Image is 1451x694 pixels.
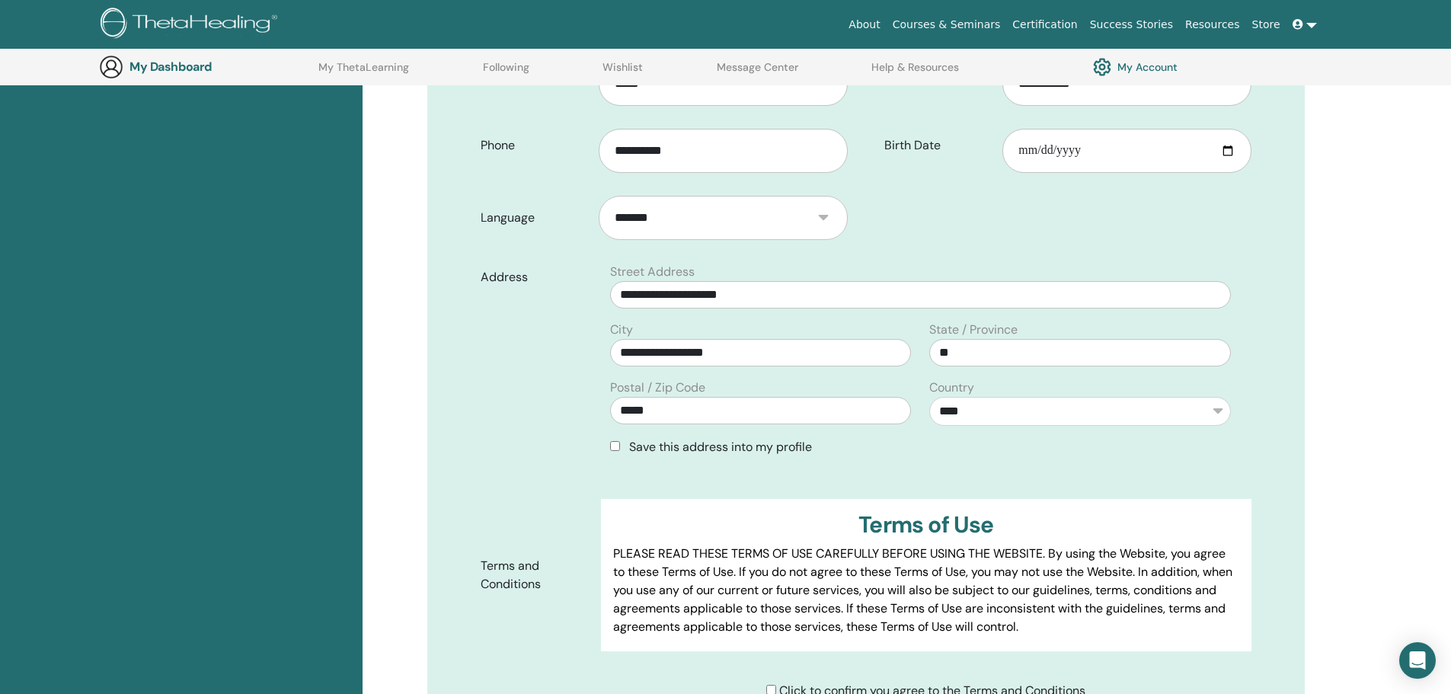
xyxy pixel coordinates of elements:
label: Terms and Conditions [469,552,602,599]
label: Language [469,203,599,232]
a: My Account [1093,54,1178,80]
label: Address [469,263,602,292]
a: About [842,11,886,39]
a: Success Stories [1084,11,1179,39]
div: Open Intercom Messenger [1399,642,1436,679]
label: Street Address [610,263,695,281]
h3: Terms of Use [613,511,1238,539]
a: Following [483,61,529,85]
span: Save this address into my profile [629,439,812,455]
label: Phone [469,131,599,160]
a: Store [1246,11,1286,39]
img: cog.svg [1093,54,1111,80]
img: generic-user-icon.jpg [99,55,123,79]
a: Certification [1006,11,1083,39]
a: Message Center [717,61,798,85]
a: Wishlist [602,61,643,85]
label: Postal / Zip Code [610,379,705,397]
h3: My Dashboard [129,59,282,74]
a: Courses & Seminars [887,11,1007,39]
a: My ThetaLearning [318,61,409,85]
a: Help & Resources [871,61,959,85]
p: PLEASE READ THESE TERMS OF USE CAREFULLY BEFORE USING THE WEBSITE. By using the Website, you agre... [613,545,1238,636]
label: Birth Date [873,131,1003,160]
img: logo.png [101,8,283,42]
label: City [610,321,633,339]
label: State / Province [929,321,1018,339]
label: Country [929,379,974,397]
a: Resources [1179,11,1246,39]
